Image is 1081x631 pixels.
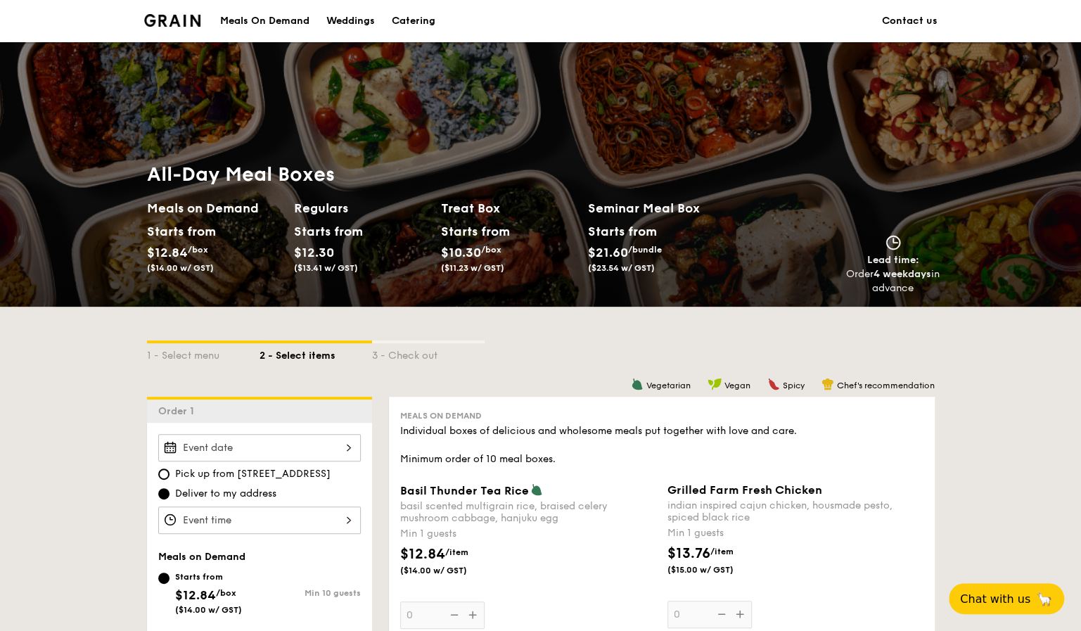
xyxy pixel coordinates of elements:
span: /item [710,547,734,556]
h2: Seminar Meal Box [588,198,735,218]
img: Grain [144,14,201,27]
span: $10.30 [441,245,481,260]
span: Meals on Demand [400,411,482,421]
input: Event time [158,506,361,534]
span: $12.30 [294,245,334,260]
div: Min 1 guests [667,526,923,540]
span: /box [216,588,236,598]
div: Min 10 guests [260,588,361,598]
div: Starts from [588,221,656,242]
div: Starts from [175,571,242,582]
span: 🦙 [1036,591,1053,607]
span: $13.76 [667,545,710,562]
img: icon-clock.2db775ea.svg [883,235,904,250]
img: icon-vegetarian.fe4039eb.svg [631,378,644,390]
span: /bundle [628,245,662,255]
input: Event date [158,434,361,461]
div: Min 1 guests [400,527,656,541]
span: $12.84 [175,587,216,603]
img: icon-chef-hat.a58ddaea.svg [821,378,834,390]
div: 3 - Check out [372,343,485,363]
span: Vegetarian [646,381,691,390]
input: Deliver to my address [158,488,169,499]
h1: All-Day Meal Boxes [147,162,735,187]
span: Grilled Farm Fresh Chicken [667,483,822,497]
strong: 4 weekdays [874,268,931,280]
span: ($11.23 w/ GST) [441,263,504,273]
span: $12.84 [400,546,445,563]
span: ($14.00 w/ GST) [147,263,214,273]
span: ($23.54 w/ GST) [588,263,655,273]
div: Starts from [441,221,504,242]
span: /item [445,547,468,557]
div: Individual boxes of delicious and wholesome meals put together with love and care. Minimum order ... [400,424,923,466]
input: Starts from$12.84/box($14.00 w/ GST)Min 10 guests [158,573,169,584]
div: Starts from [294,221,357,242]
span: Order 1 [158,405,200,417]
span: Chat with us [960,592,1030,606]
div: basil scented multigrain rice, braised celery mushroom cabbage, hanjuku egg [400,500,656,524]
span: Lead time: [867,254,919,266]
h2: Treat Box [441,198,577,218]
img: icon-spicy.37a8142b.svg [767,378,780,390]
span: ($13.41 w/ GST) [294,263,358,273]
div: Order in advance [846,267,940,295]
span: Basil Thunder Tea Rice [400,484,529,497]
span: Chef's recommendation [837,381,935,390]
span: ($14.00 w/ GST) [175,605,242,615]
span: /box [481,245,501,255]
h2: Regulars [294,198,430,218]
img: icon-vegan.f8ff3823.svg [708,378,722,390]
span: ($14.00 w/ GST) [400,565,496,576]
span: ($15.00 w/ GST) [667,564,763,575]
h2: Meals on Demand [147,198,283,218]
span: Deliver to my address [175,487,276,501]
span: Vegan [724,381,750,390]
div: Starts from [147,221,210,242]
button: Chat with us🦙 [949,583,1064,614]
span: $12.84 [147,245,188,260]
span: /box [188,245,208,255]
a: Logotype [144,14,201,27]
span: Pick up from [STREET_ADDRESS] [175,467,331,481]
img: icon-vegetarian.fe4039eb.svg [530,483,543,496]
span: Meals on Demand [158,551,245,563]
input: Pick up from [STREET_ADDRESS] [158,469,169,480]
span: Spicy [783,381,805,390]
span: $21.60 [588,245,628,260]
div: indian inspired cajun chicken, housmade pesto, spiced black rice [667,499,923,523]
div: 2 - Select items [260,343,372,363]
div: 1 - Select menu [147,343,260,363]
